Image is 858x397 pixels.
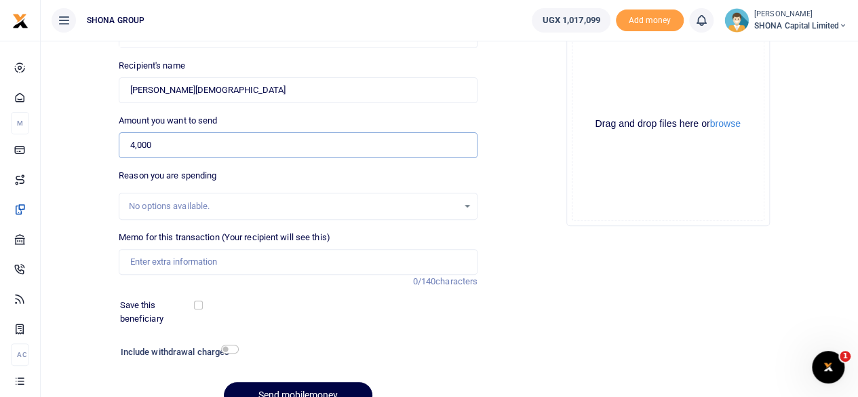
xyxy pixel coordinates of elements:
div: Drag and drop files here or [572,117,764,130]
input: UGX [119,132,477,158]
a: profile-user [PERSON_NAME] SHONA Capital Limited [724,8,847,33]
label: Memo for this transaction (Your recipient will see this) [119,231,330,244]
a: logo-small logo-large logo-large [12,15,28,25]
div: File Uploader [566,22,770,226]
label: Save this beneficiary [120,299,197,325]
small: [PERSON_NAME] [754,9,847,20]
span: UGX 1,017,099 [542,14,600,27]
button: browse [710,119,741,128]
label: Recipient's name [119,59,185,73]
li: Wallet ballance [526,8,615,33]
img: logo-small [12,13,28,29]
a: UGX 1,017,099 [532,8,610,33]
label: Amount you want to send [119,114,217,128]
li: Ac [11,343,29,366]
span: 0/140 [413,276,436,286]
span: 1 [840,351,851,362]
img: profile-user [724,8,749,33]
input: Enter extra information [119,249,477,275]
span: SHONA Capital Limited [754,20,847,32]
li: Toup your wallet [616,10,684,32]
input: MTN & Airtel numbers are validated [119,77,477,103]
a: Add money [616,14,684,24]
li: M [11,112,29,134]
iframe: Intercom live chat [812,351,844,383]
h6: Include withdrawal charges [121,347,233,358]
span: characters [435,276,477,286]
span: Add money [616,10,684,32]
span: SHONA GROUP [81,14,150,26]
div: No options available. [129,200,458,213]
label: Reason you are spending [119,169,216,183]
